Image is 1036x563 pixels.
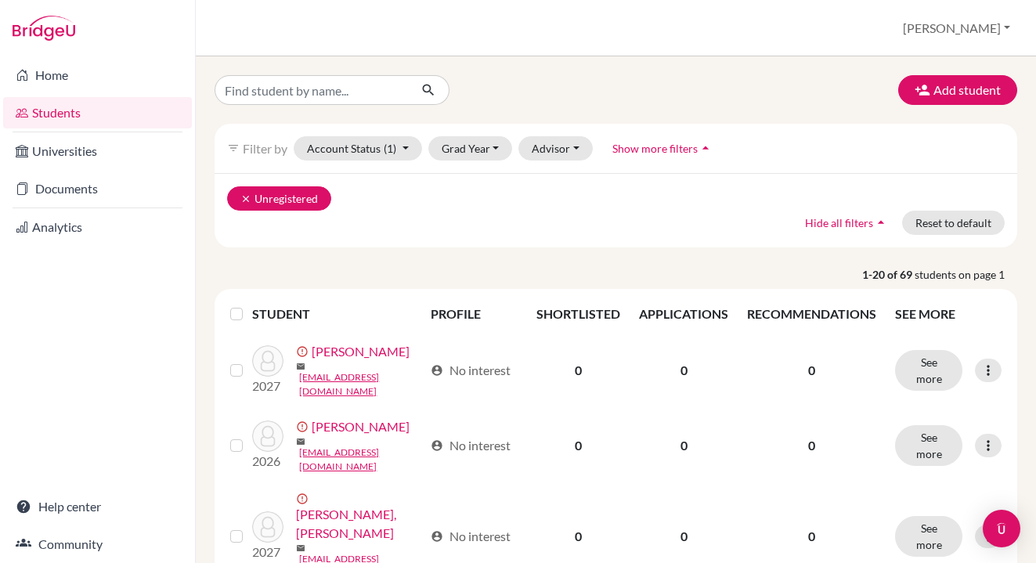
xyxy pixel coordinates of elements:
a: [PERSON_NAME] [312,417,410,436]
a: Universities [3,135,192,167]
span: mail [296,362,305,371]
span: Filter by [243,141,287,156]
td: 0 [630,408,738,483]
img: Atkins, Sebby [252,345,283,377]
th: SEE MORE [886,295,1011,333]
a: [EMAIL_ADDRESS][DOMAIN_NAME] [299,446,424,474]
span: account_circle [431,530,443,543]
a: Home [3,60,192,91]
span: mail [296,437,305,446]
strong: 1-20 of 69 [862,266,915,283]
button: See more [895,516,962,557]
span: error_outline [296,420,312,433]
td: 0 [527,333,630,408]
th: RECOMMENDATIONS [738,295,886,333]
p: 2027 [252,543,283,561]
div: Open Intercom Messenger [983,510,1020,547]
span: mail [296,543,305,553]
a: Analytics [3,211,192,243]
td: 0 [630,333,738,408]
a: Community [3,529,192,560]
button: Reset to default [902,211,1005,235]
th: STUDENT [252,295,421,333]
img: Bridge-U [13,16,75,41]
button: Hide all filtersarrow_drop_up [792,211,902,235]
i: arrow_drop_up [698,140,713,156]
div: No interest [431,436,511,455]
a: [PERSON_NAME], [PERSON_NAME] [296,505,424,543]
span: error_outline [296,493,312,505]
p: 2027 [252,377,283,395]
button: Add student [898,75,1017,105]
i: clear [240,193,251,204]
button: Grad Year [428,136,513,161]
button: Show more filtersarrow_drop_up [599,136,727,161]
a: [PERSON_NAME] [312,342,410,361]
span: account_circle [431,439,443,452]
button: Account Status(1) [294,136,422,161]
th: SHORTLISTED [527,295,630,333]
div: No interest [431,527,511,546]
button: See more [895,425,962,466]
p: 0 [747,436,876,455]
a: Documents [3,173,192,204]
p: 0 [747,527,876,546]
i: arrow_drop_up [873,215,889,230]
button: [PERSON_NAME] [896,13,1017,43]
a: Help center [3,491,192,522]
div: No interest [431,361,511,380]
span: Show more filters [612,142,698,155]
button: See more [895,350,962,391]
button: clearUnregistered [227,186,331,211]
span: students on page 1 [915,266,1017,283]
th: PROFILE [421,295,527,333]
span: account_circle [431,364,443,377]
i: filter_list [227,142,240,154]
input: Find student by name... [215,75,409,105]
td: 0 [527,408,630,483]
span: error_outline [296,345,312,358]
p: 2026 [252,452,283,471]
img: Beevers, Jack [252,420,283,452]
th: APPLICATIONS [630,295,738,333]
button: Advisor [518,136,593,161]
img: Bryant, Jon Jon [252,511,283,543]
span: (1) [384,142,396,155]
span: Hide all filters [805,216,873,229]
a: Students [3,97,192,128]
p: 0 [747,361,876,380]
a: [EMAIL_ADDRESS][DOMAIN_NAME] [299,370,424,399]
